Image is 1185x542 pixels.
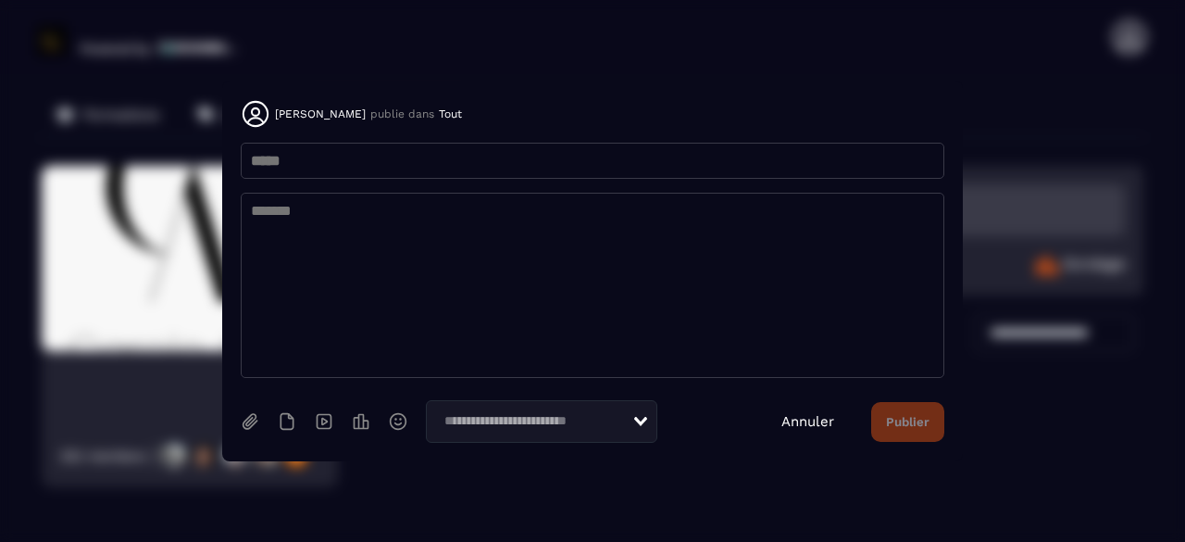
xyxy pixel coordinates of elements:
button: Publier [871,402,944,442]
a: Annuler [781,413,834,430]
span: publie dans [370,107,434,120]
div: Search for option [426,400,657,443]
span: [PERSON_NAME] [275,107,366,120]
span: Tout [439,107,462,120]
input: Search for option [438,411,632,432]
